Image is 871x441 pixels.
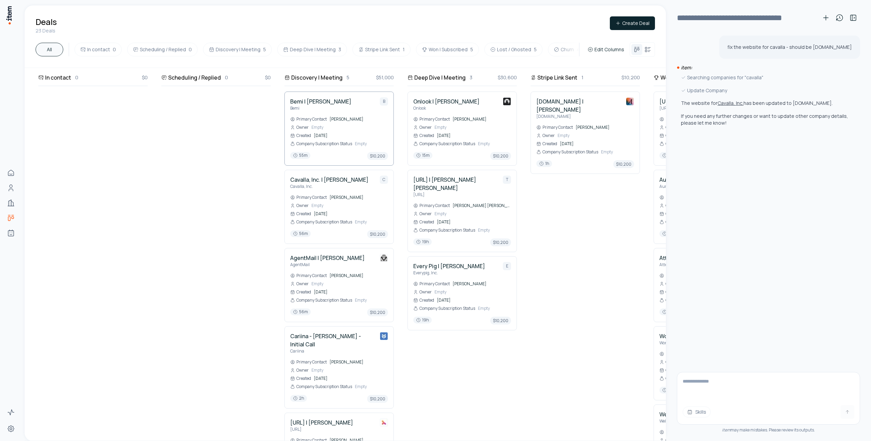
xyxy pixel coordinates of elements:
img: Onlook [503,97,511,106]
span: [PERSON_NAME] [330,116,388,122]
button: 1h [536,160,552,168]
span: 1h [536,160,552,167]
div: E [503,262,511,270]
div: Owner [659,203,678,208]
span: $10,200 [367,230,388,238]
h4: AgentMail | [PERSON_NAME] [290,254,365,262]
div: Cavalla, Inc. | [PERSON_NAME]Cavalla, Inc.CPrimary Contact[PERSON_NAME]OwnerEmptyCreated[DATE]Com... [284,170,394,244]
h4: [URL] | [PERSON_NAME] [PERSON_NAME] [413,176,497,192]
h4: WellBuilt Consulting Deal [659,410,725,418]
div: Onlook | [PERSON_NAME]OnlookOnlookPrimary Contact[PERSON_NAME]OwnerEmptyCreated[DATE]Company Subs... [407,92,517,166]
span: Edit Columns [594,46,624,53]
button: Cavalla, Inc. [718,100,743,107]
button: 19h [413,238,432,246]
button: 2h [290,395,307,403]
div: Primary Contact [659,116,696,122]
span: $10,200 [490,238,511,246]
div: Owner [536,133,555,138]
div: Created [659,368,680,373]
div: Company Subscription Status [536,149,598,155]
div: Aura research DealAura researchPrimary ContactOwnerCreatedCompany Subscription Status38d [654,170,763,244]
a: Agents [4,226,18,240]
div: [URL] | [PERSON_NAME] [PERSON_NAME][URL]TPrimary Contact[PERSON_NAME] [PERSON_NAME]OwnerEmptyCrea... [407,170,517,252]
span: $10,200 [367,395,388,403]
div: Created [413,219,434,225]
a: Deals [4,211,18,225]
span: 1 [403,46,405,53]
button: Discovery | Meeting5 [203,43,272,56]
div: may make mistakes. Please review its outputs. [677,427,860,433]
span: $10,200 [621,74,640,81]
div: Every Pig | [PERSON_NAME]Everypig, Inc.EPrimary Contact[PERSON_NAME]OwnerEmptyCreated[DATE]Compan... [407,256,517,330]
span: Empty [434,125,511,130]
h3: Discovery | Meeting [291,73,343,82]
div: Attenteo DealAttenteoAttenteoPrimary ContactOwnerCreatedCompany Subscription Status120d [654,248,763,322]
p: Cariina [290,348,374,354]
p: 5 [347,74,349,81]
span: $10,200 [613,160,634,168]
span: Empty [601,149,634,155]
div: Primary Contact [413,203,450,208]
button: New conversation [819,11,833,25]
div: Primary Contact [413,116,450,122]
p: Onlook [413,106,480,111]
div: Cariina - [PERSON_NAME] - Initial CallCariinaCariinaPrimary Contact[PERSON_NAME]OwnerEmptyCreated... [284,326,394,409]
div: T [503,176,511,184]
div: C [380,176,388,184]
div: Created [290,133,311,138]
div: Bemi | [PERSON_NAME]BemiBPrimary Contact[PERSON_NAME]OwnerEmptyCreated[DATE]Company Subscription ... [284,92,394,166]
div: Company Subscription Status [659,376,721,381]
span: 5 [263,46,266,53]
p: Everypig, Inc. [413,270,485,276]
div: Owner [413,211,432,217]
span: 4 [577,46,580,53]
span: 38d [659,230,679,237]
div: B [380,97,388,106]
span: $10,200 [490,152,511,160]
div: Company Subscription Status [659,219,721,225]
a: Activity [4,405,18,419]
span: [PERSON_NAME] [453,281,511,287]
p: Cavalla, Inc. [290,184,368,189]
span: Empty [434,211,511,217]
h4: Bemi | [PERSON_NAME] [290,97,351,106]
img: Item Brain Logo [5,5,12,25]
span: [DATE] [314,289,388,295]
h4: [DOMAIN_NAME] | [PERSON_NAME] [536,97,620,114]
div: Created [536,141,557,147]
button: 15m [413,152,432,160]
span: $10,200 [367,308,388,316]
div: Company Subscription Status [413,306,475,311]
span: [DATE] [314,211,388,217]
div: Primary Contact [290,273,327,278]
a: Bemi | [PERSON_NAME]BemiBPrimary Contact[PERSON_NAME]OwnerEmptyCreated[DATE]Company Subscription ... [290,97,388,160]
span: [DATE] [437,133,511,138]
h4: Attenteo Deal [659,254,695,262]
button: 19h [413,317,432,325]
span: [PERSON_NAME] [330,359,388,365]
div: Company Subscription Status [413,228,475,233]
span: 56m [290,230,311,237]
span: 19h [413,238,432,245]
div: Created [290,289,311,295]
span: [PERSON_NAME] [576,125,634,130]
span: Empty [311,368,388,373]
div: Owner [659,359,678,365]
span: 0 [189,46,192,53]
span: $10,200 [367,152,388,160]
div: Company Subscription Status [413,141,475,147]
a: Every Pig | [PERSON_NAME]Everypig, Inc.EPrimary Contact[PERSON_NAME]OwnerEmptyCreated[DATE]Compan... [413,262,511,325]
span: 56m [290,308,311,315]
span: Empty [558,133,634,138]
img: AgentMail [380,254,388,262]
span: [DATE] [560,141,634,147]
div: Created [290,376,311,381]
div: Company Subscription Status [659,141,721,147]
p: fix the website for cavalla - should be [DOMAIN_NAME] [727,44,852,51]
a: Onlook | [PERSON_NAME]OnlookOnlookPrimary Contact[PERSON_NAME]OwnerEmptyCreated[DATE]Company Subs... [413,97,511,160]
h3: Deep Dive | Meeting [414,73,466,82]
img: Cariina [380,332,388,340]
span: Empty [311,203,388,208]
h4: WorkPulse Deal [659,332,700,340]
button: 55m [290,152,310,160]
